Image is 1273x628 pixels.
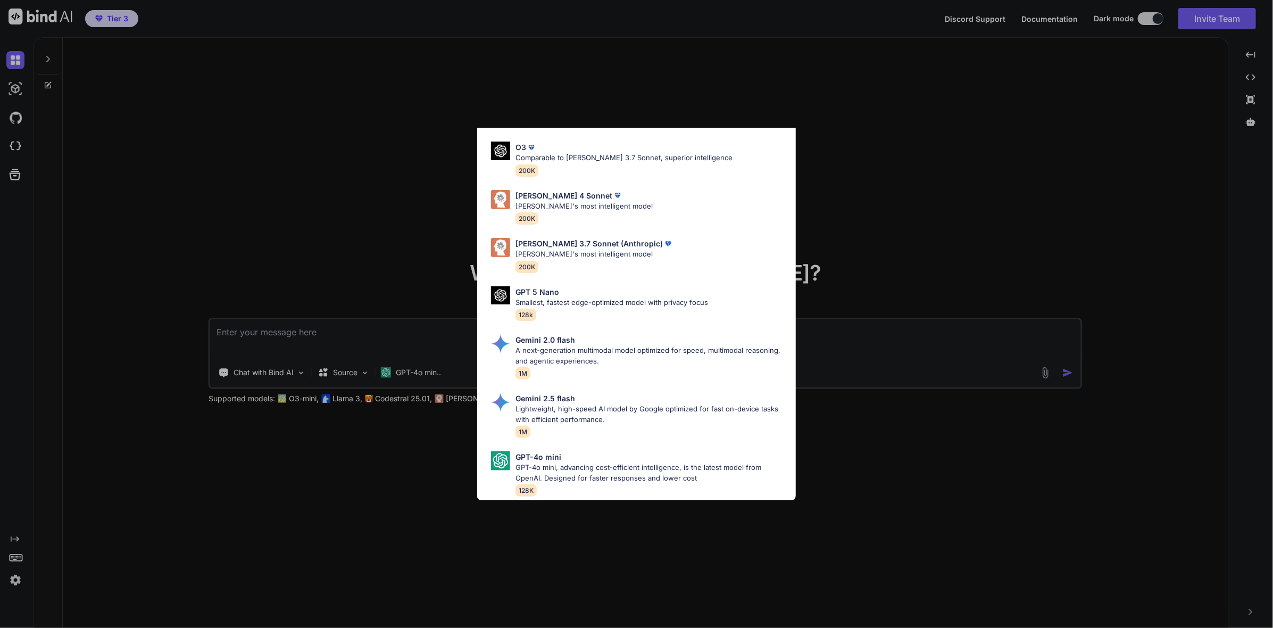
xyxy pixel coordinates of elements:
[515,298,708,308] p: Smallest, fastest edge-optimized model with privacy focus
[491,238,510,257] img: Pick Models
[491,451,510,470] img: Pick Models
[491,142,510,160] img: Pick Models
[515,393,575,404] p: Gemini 2.5 flash
[491,286,510,305] img: Pick Models
[515,153,733,163] p: Comparable to [PERSON_NAME] 3.7 Sonnet, superior intelligence
[515,201,653,212] p: [PERSON_NAME]'s most intelligent model
[515,249,673,260] p: [PERSON_NAME]'s most intelligent model
[515,261,538,273] span: 200K
[515,190,612,201] p: [PERSON_NAME] 4 Sonnet
[515,142,526,153] p: O3
[515,164,538,177] span: 200K
[515,462,787,483] p: GPT-4o mini, advancing cost-efficient intelligence, is the latest model from OpenAI. Designed for...
[515,212,538,225] span: 200K
[612,190,623,201] img: premium
[491,334,510,353] img: Pick Models
[515,404,787,425] p: Lightweight, high-speed AI model by Google optimized for fast on-device tasks with efficient perf...
[515,426,530,438] span: 1M
[515,367,530,379] span: 1M
[515,238,663,249] p: [PERSON_NAME] 3.7 Sonnet (Anthropic)
[491,393,510,412] img: Pick Models
[515,334,575,345] p: Gemini 2.0 flash
[663,238,673,249] img: premium
[491,190,510,209] img: Pick Models
[515,484,537,497] span: 128K
[526,142,537,153] img: premium
[515,309,536,321] span: 128k
[515,345,787,366] p: A next-generation multimodal model optimized for speed, multimodal reasoning, and agentic experie...
[515,451,561,462] p: GPT-4o mini
[515,286,559,298] p: GPT 5 Nano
